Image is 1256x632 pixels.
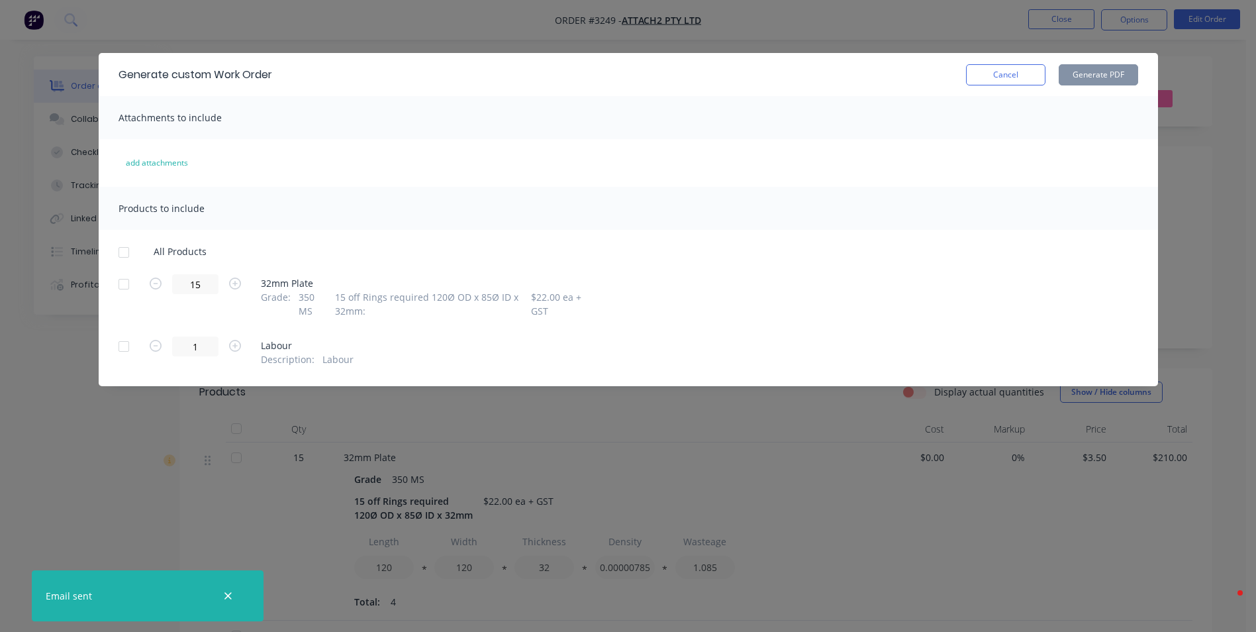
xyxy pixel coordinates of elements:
button: Cancel [966,64,1045,85]
span: $22.00 ea + GST [531,290,592,318]
div: Email sent [46,589,92,603]
div: Generate custom Work Order [119,67,272,83]
span: 32mm Plate [261,276,592,290]
span: Grade : [261,290,291,318]
span: 15 off Rings required 120Ø OD x 85Ø ID x 32mm : [335,290,522,318]
span: All Products [154,244,215,258]
iframe: Intercom live chat [1211,587,1243,619]
span: Attachments to include [119,111,222,124]
span: Products to include [119,202,205,215]
button: add attachments [112,152,202,174]
span: Labour [261,339,354,352]
button: Generate PDF [1059,64,1138,85]
span: Description : [261,352,314,366]
span: 350 MS [299,290,326,318]
span: Labour [322,352,354,366]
